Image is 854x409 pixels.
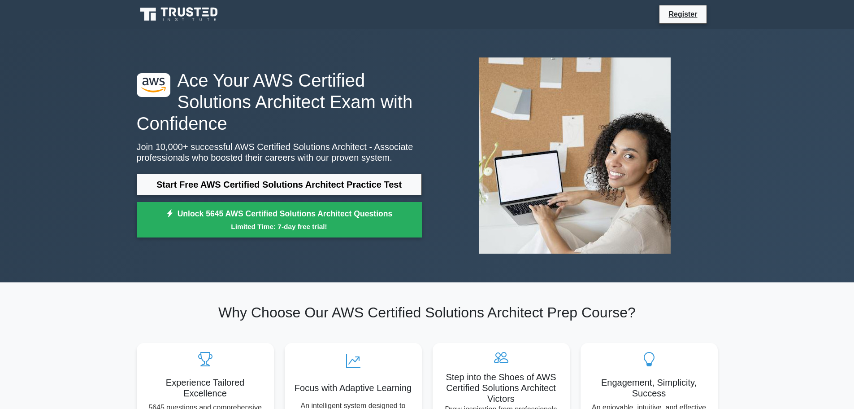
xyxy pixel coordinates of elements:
[440,372,563,404] h5: Step into the Shoes of AWS Certified Solutions Architect Victors
[137,174,422,195] a: Start Free AWS Certified Solutions Architect Practice Test
[137,141,422,163] p: Join 10,000+ successful AWS Certified Solutions Architect - Associate professionals who boosted t...
[292,383,415,393] h5: Focus with Adaptive Learning
[148,221,411,232] small: Limited Time: 7-day free trial!
[137,202,422,238] a: Unlock 5645 AWS Certified Solutions Architect QuestionsLimited Time: 7-day free trial!
[144,377,267,399] h5: Experience Tailored Excellence
[137,70,422,134] h1: Ace Your AWS Certified Solutions Architect Exam with Confidence
[588,377,711,399] h5: Engagement, Simplicity, Success
[137,304,718,321] h2: Why Choose Our AWS Certified Solutions Architect Prep Course?
[663,9,702,20] a: Register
